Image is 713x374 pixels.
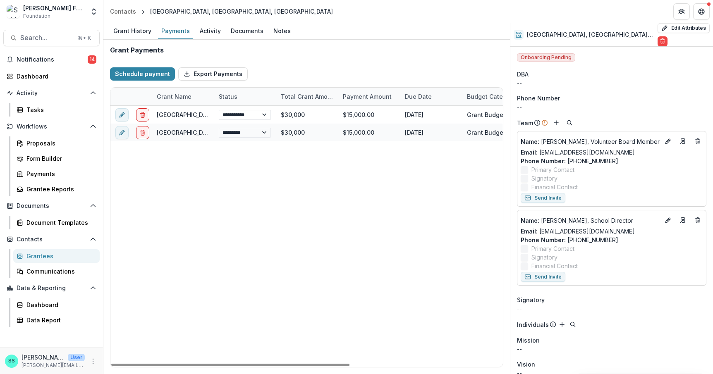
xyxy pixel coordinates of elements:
[115,126,129,139] button: edit
[13,182,100,196] a: Grantee Reports
[152,92,196,101] div: Grant Name
[152,88,214,105] div: Grant Name
[26,154,93,163] div: Form Builder
[521,157,703,165] p: [PHONE_NUMBER]
[517,53,575,62] span: Onboarding Pending
[521,216,660,225] a: Name: [PERSON_NAME], School Director
[521,137,660,146] a: Name: [PERSON_NAME], Volunteer Board Member
[13,216,100,229] a: Document Templates
[178,67,248,81] button: Export Payments
[521,148,635,157] a: Email: [EMAIL_ADDRESS][DOMAIN_NAME]
[517,360,535,369] span: Vision
[276,106,338,124] div: $30,000
[110,23,155,39] a: Grant History
[26,185,93,193] div: Grantee Reports
[467,128,505,137] div: Grant Budget
[673,3,690,20] button: Partners
[270,25,294,37] div: Notes
[3,30,100,46] button: Search...
[521,236,703,244] p: [PHONE_NUMBER]
[13,264,100,278] a: Communications
[400,88,462,105] div: Due Date
[110,67,175,81] button: Schedule payment
[693,3,710,20] button: Get Help
[157,111,360,118] a: [GEOGRAPHIC_DATA], [GEOGRAPHIC_DATA], [GEOGRAPHIC_DATA] - 2025
[517,94,560,102] span: Phone Number
[467,110,505,119] div: Grant Budget
[17,236,86,243] span: Contacts
[88,3,100,20] button: Open entity switcher
[214,92,242,101] div: Status
[693,215,703,225] button: Deletes
[136,108,149,121] button: delete
[68,354,85,361] p: User
[462,88,545,105] div: Budget Category
[338,106,400,124] div: $15,000.00
[531,262,578,270] span: Financial Contact
[521,157,566,164] span: Phone Number :
[13,298,100,312] a: Dashboard
[658,23,710,33] button: Edit Attributes
[521,193,565,203] button: Send Invite
[517,295,545,304] span: Signatory
[110,25,155,37] div: Grant History
[400,92,437,101] div: Due Date
[110,46,164,54] h2: Grant Payments
[26,300,93,309] div: Dashboard
[8,358,15,364] div: Stephanie Schlecht
[13,136,100,150] a: Proposals
[26,105,93,114] div: Tasks
[88,356,98,366] button: More
[521,137,660,146] p: [PERSON_NAME], Volunteer Board Member
[517,336,540,345] span: Mission
[17,202,86,210] span: Documents
[565,118,574,128] button: Search
[338,88,400,105] div: Payment Amount
[521,149,538,156] span: Email:
[214,88,276,105] div: Status
[551,118,561,128] button: Add
[196,25,224,37] div: Activity
[521,217,539,224] span: Name :
[521,228,538,235] span: Email:
[136,126,149,139] button: delete
[276,88,338,105] div: Total Grant Amount
[17,72,93,81] div: Dashboard
[338,124,400,141] div: $15,000.00
[270,23,294,39] a: Notes
[158,25,193,37] div: Payments
[115,108,129,121] button: edit
[400,106,462,124] div: [DATE]
[158,23,193,39] a: Payments
[517,119,533,127] p: Team
[17,123,86,130] span: Workflows
[517,102,706,111] div: --
[26,139,93,148] div: Proposals
[517,304,706,313] div: --
[20,34,73,42] span: Search...
[557,319,567,329] button: Add
[196,23,224,39] a: Activity
[17,90,86,97] span: Activity
[517,345,706,353] p: --
[531,165,574,174] span: Primary Contact
[3,199,100,212] button: Open Documents
[517,70,529,79] span: DBA
[3,281,100,295] button: Open Data & Reporting
[17,285,86,292] span: Data & Reporting
[517,79,706,87] div: --
[521,272,565,282] button: Send Invite
[26,169,93,178] div: Payments
[23,12,50,20] span: Foundation
[157,129,360,136] a: [GEOGRAPHIC_DATA], [GEOGRAPHIC_DATA], [GEOGRAPHIC_DATA] - 2025
[3,86,100,100] button: Open Activity
[276,92,338,101] div: Total Grant Amount
[400,124,462,141] div: [DATE]
[3,233,100,246] button: Open Contacts
[17,56,88,63] span: Notifications
[22,353,65,362] p: [PERSON_NAME]
[227,25,267,37] div: Documents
